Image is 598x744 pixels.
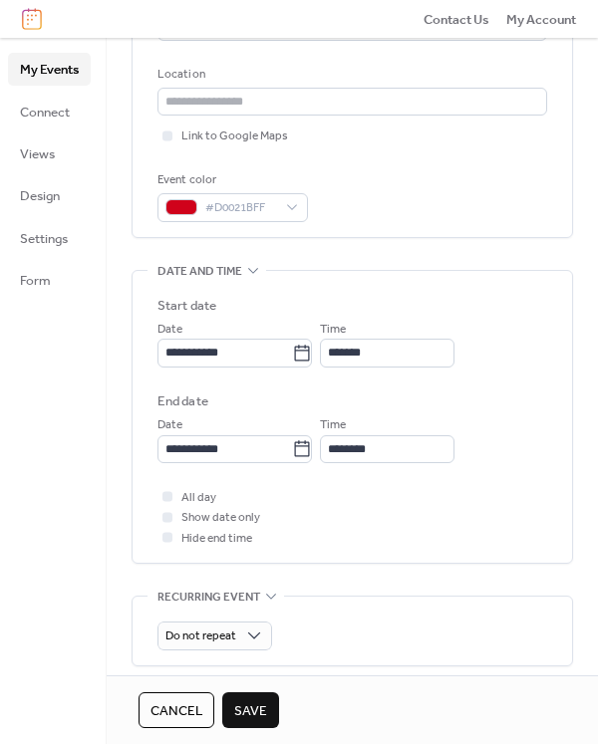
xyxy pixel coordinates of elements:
a: My Events [8,53,91,85]
span: My Account [506,10,576,30]
span: Views [20,144,55,164]
span: Link to Google Maps [181,126,288,146]
span: Date and time [157,261,242,281]
a: Connect [8,96,91,127]
a: My Account [506,9,576,29]
a: Settings [8,222,91,254]
span: Design [20,186,60,206]
span: Form [20,271,51,291]
span: Cancel [150,701,202,721]
button: Cancel [139,692,214,728]
div: Event color [157,170,304,190]
a: Form [8,264,91,296]
span: Contact Us [424,10,489,30]
span: Recurring event [157,588,260,608]
span: Do not repeat [165,624,236,647]
span: Hide end time [181,529,252,549]
div: End date [157,391,208,411]
a: Views [8,137,91,169]
span: Show date only [181,508,260,528]
span: Time [320,415,346,435]
span: All day [181,488,216,508]
a: Design [8,179,91,211]
span: Time [320,320,346,340]
button: Save [222,692,279,728]
span: Date [157,415,182,435]
div: Start date [157,296,216,316]
img: logo [22,8,42,30]
span: Save [234,701,267,721]
span: Date [157,320,182,340]
a: Contact Us [424,9,489,29]
span: Connect [20,103,70,123]
div: Location [157,65,543,85]
span: My Events [20,60,79,80]
span: #D0021BFF [205,198,276,218]
span: Settings [20,229,68,249]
